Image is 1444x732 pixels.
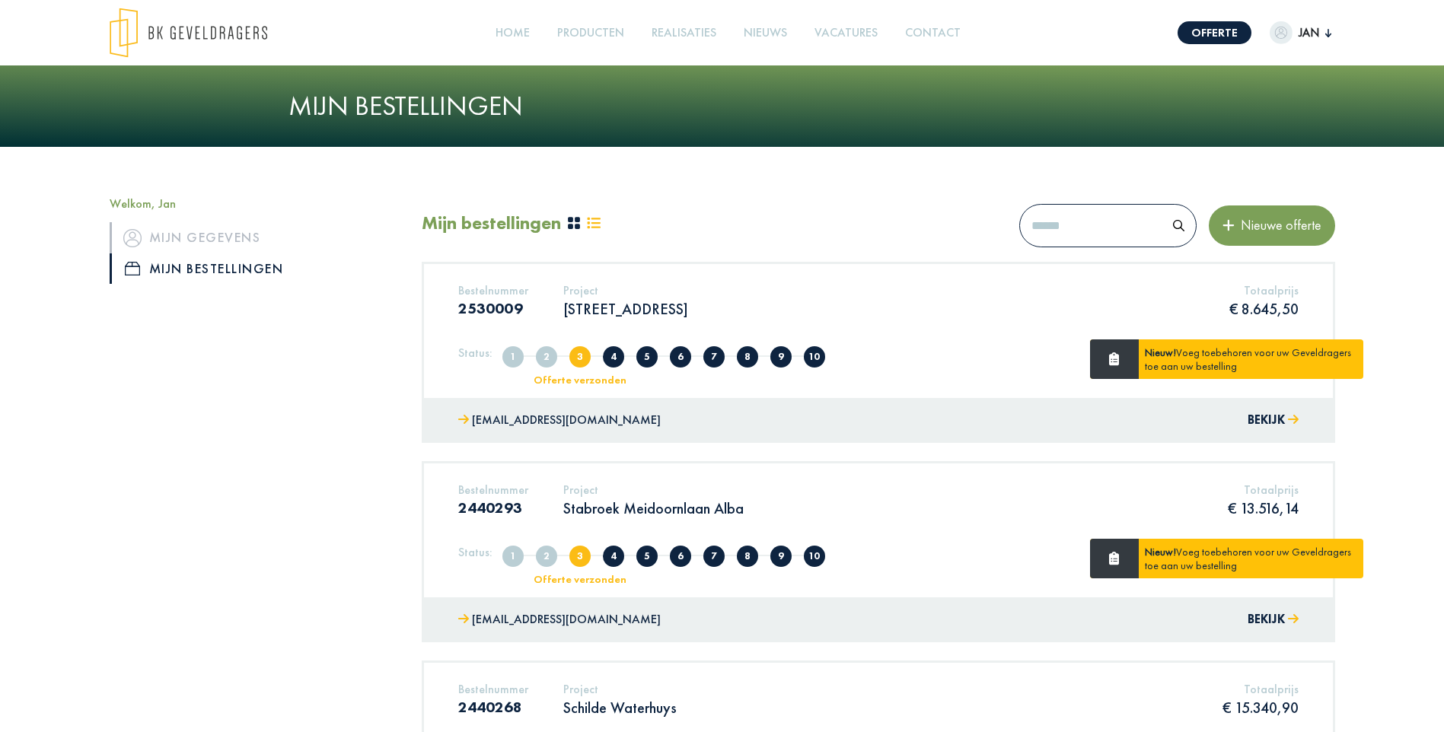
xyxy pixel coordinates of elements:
h5: Status: [458,345,492,360]
span: Klaar voor levering/afhaling [770,346,792,368]
h3: 2440293 [458,498,528,517]
span: Aangemaakt [502,346,524,368]
span: Volledig [536,546,557,567]
strong: Nieuw! [1145,545,1176,559]
button: Bekijk [1248,609,1299,631]
span: Offerte verzonden [569,546,591,567]
img: icon [125,262,140,275]
span: Offerte afgekeurd [636,346,658,368]
h3: 2440268 [458,698,528,716]
p: € 15.340,90 [1222,698,1299,718]
p: Stabroek Meidoornlaan Alba [563,498,744,518]
a: [EMAIL_ADDRESS][DOMAIN_NAME] [458,409,661,431]
a: Vacatures [808,16,884,50]
span: Offerte verzonden [569,346,591,368]
h5: Project [563,482,744,497]
h5: Totaalprijs [1229,283,1299,298]
span: In nabehandeling [737,346,758,368]
img: search.svg [1173,220,1184,231]
span: Offerte in overleg [603,546,624,567]
h2: Mijn bestellingen [422,212,561,234]
button: Jan [1270,21,1331,44]
img: logo [110,8,267,58]
h1: Mijn bestellingen [288,90,1156,123]
img: dummypic.png [1270,21,1293,44]
span: Offerte afgekeurd [636,546,658,567]
span: Offerte in overleg [603,346,624,368]
span: In nabehandeling [737,546,758,567]
strong: Nieuw! [1145,345,1176,359]
p: € 8.645,50 [1229,299,1299,319]
div: Voeg toebehoren voor uw Geveldragers toe aan uw bestelling [1139,539,1363,578]
span: In productie [703,546,725,567]
span: Volledig [536,346,557,368]
a: [EMAIL_ADDRESS][DOMAIN_NAME] [458,609,661,631]
h5: Status: [458,545,492,559]
div: Offerte verzonden [517,574,642,584]
img: icon [123,229,142,247]
span: Geleverd/afgehaald [804,546,825,567]
a: Home [489,16,536,50]
a: Nieuws [738,16,793,50]
button: Bekijk [1248,409,1299,431]
p: [STREET_ADDRESS] [563,299,688,319]
h5: Project [563,682,677,696]
span: Aangemaakt [502,546,524,567]
div: Offerte verzonden [517,374,642,385]
h5: Bestelnummer [458,482,528,497]
h5: Totaalprijs [1228,482,1299,497]
span: Nieuwe offerte [1235,216,1321,234]
span: Geleverd/afgehaald [804,346,825,368]
button: Nieuwe offerte [1209,205,1335,245]
a: Contact [899,16,967,50]
a: Producten [551,16,630,50]
p: € 13.516,14 [1228,498,1299,518]
span: Jan [1293,24,1325,42]
span: Klaar voor levering/afhaling [770,546,792,567]
a: Offerte [1178,21,1251,44]
span: In productie [703,346,725,368]
h5: Welkom, Jan [110,196,399,211]
span: Offerte goedgekeurd [670,546,691,567]
h5: Totaalprijs [1222,682,1299,696]
h5: Project [563,283,688,298]
p: Schilde Waterhuys [563,698,677,718]
span: Offerte goedgekeurd [670,346,691,368]
h5: Bestelnummer [458,682,528,696]
a: iconMijn gegevens [110,222,399,253]
div: Voeg toebehoren voor uw Geveldragers toe aan uw bestelling [1139,339,1363,379]
h5: Bestelnummer [458,283,528,298]
a: Realisaties [645,16,722,50]
a: iconMijn bestellingen [110,253,399,284]
h3: 2530009 [458,299,528,317]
